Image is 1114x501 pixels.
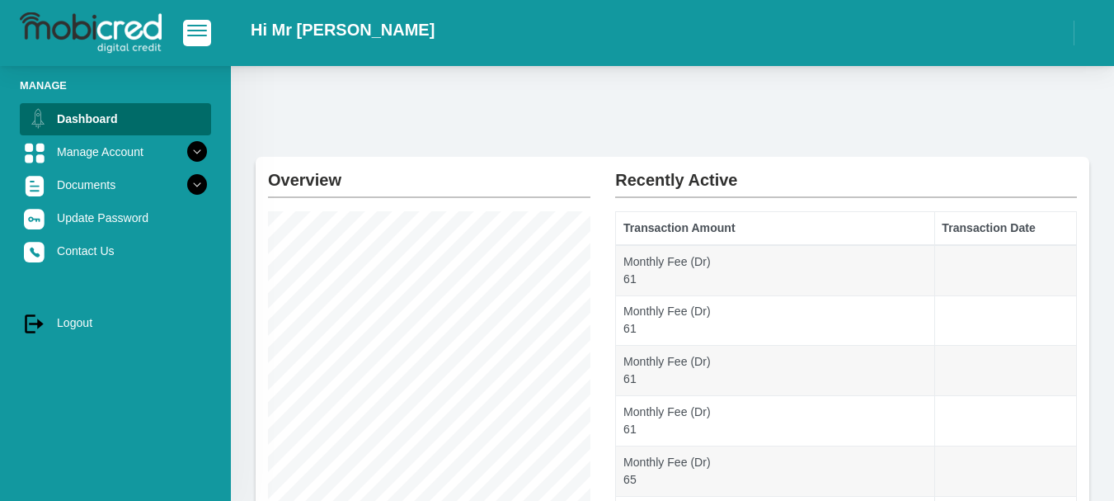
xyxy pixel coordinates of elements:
[616,245,934,295] td: Monthly Fee (Dr) 61
[20,169,211,201] a: Documents
[20,136,211,168] a: Manage Account
[20,103,211,135] a: Dashboard
[616,346,934,396] td: Monthly Fee (Dr) 61
[20,78,211,93] li: Manage
[20,307,211,338] a: Logout
[616,446,934,496] td: Monthly Fee (Dr) 65
[268,157,590,190] h2: Overview
[615,157,1077,190] h2: Recently Active
[20,12,162,54] img: logo-mobicred.svg
[20,235,211,267] a: Contact Us
[20,202,211,234] a: Update Password
[616,396,934,447] td: Monthly Fee (Dr) 61
[616,295,934,346] td: Monthly Fee (Dr) 61
[251,20,435,40] h2: Hi Mr [PERSON_NAME]
[616,212,934,245] th: Transaction Amount
[934,212,1076,245] th: Transaction Date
